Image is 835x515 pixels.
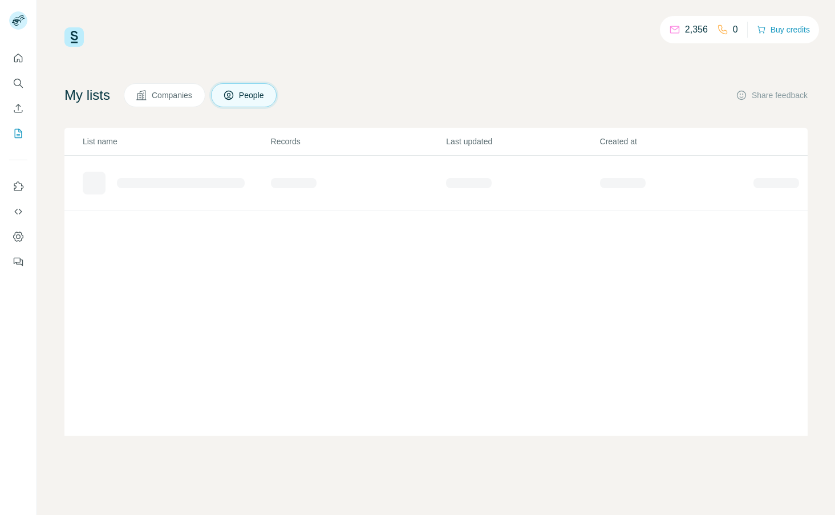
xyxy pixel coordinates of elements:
[83,136,270,147] p: List name
[9,73,27,94] button: Search
[757,22,810,38] button: Buy credits
[64,86,110,104] h4: My lists
[239,90,265,101] span: People
[733,23,738,37] p: 0
[152,90,193,101] span: Companies
[9,226,27,247] button: Dashboard
[685,23,708,37] p: 2,356
[9,123,27,144] button: My lists
[9,98,27,119] button: Enrich CSV
[271,136,445,147] p: Records
[446,136,598,147] p: Last updated
[9,201,27,222] button: Use Surfe API
[9,252,27,272] button: Feedback
[64,27,84,47] img: Surfe Logo
[736,90,808,101] button: Share feedback
[9,48,27,68] button: Quick start
[9,176,27,197] button: Use Surfe on LinkedIn
[600,136,752,147] p: Created at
